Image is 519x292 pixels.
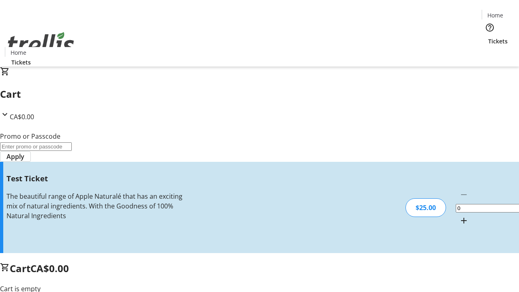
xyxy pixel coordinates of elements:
span: Tickets [11,58,31,67]
a: Tickets [5,58,37,67]
span: Home [11,48,26,57]
div: The beautiful range of Apple Naturalé that has an exciting mix of natural ingredients. With the G... [6,191,184,221]
button: Increment by one [456,213,472,229]
div: $25.00 [405,198,446,217]
button: Cart [482,45,498,62]
span: Apply [6,152,24,161]
img: Orient E2E Organization 99wFK8BcfE's Logo [5,23,77,64]
h3: Test Ticket [6,173,184,184]
span: CA$0.00 [10,112,34,121]
span: Tickets [488,37,508,45]
button: Help [482,19,498,36]
span: Home [487,11,503,19]
span: CA$0.00 [30,262,69,275]
a: Home [5,48,31,57]
a: Home [482,11,508,19]
a: Tickets [482,37,514,45]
